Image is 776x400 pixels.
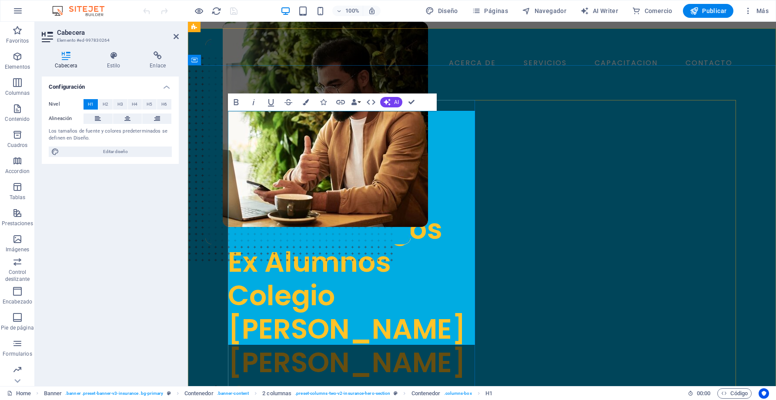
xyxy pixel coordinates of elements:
button: Italic (Ctrl+I) [245,93,262,111]
h2: Cabecera [57,29,179,37]
h3: Elemento #ed-997830264 [57,37,161,44]
div: Los tamaños de fuente y colores predeterminados se definen en Diseño. [49,128,172,142]
span: Publicar [690,7,727,15]
p: Favoritos [6,37,29,44]
i: Volver a cargar página [211,6,221,16]
p: Imágenes [6,246,29,253]
button: Strikethrough [280,93,297,111]
p: Contenido [5,116,30,123]
button: Diseño [422,4,462,18]
span: Editar diseño [62,147,169,157]
label: Alineación [49,113,84,124]
span: . preset-columns-two-v2-insurance-hero-section [295,388,390,399]
button: Código [717,388,752,399]
span: Haz clic para seleccionar y doble clic para editar [44,388,62,399]
i: Este elemento es un preajuste personalizable [167,391,171,396]
button: H6 [157,99,171,110]
h6: Tiempo de la sesión [688,388,711,399]
button: Usercentrics [759,388,769,399]
nav: breadcrumb [44,388,492,399]
p: Cuadros [7,142,28,149]
button: Bold (Ctrl+B) [228,93,244,111]
button: Underline (Ctrl+U) [263,93,279,111]
h4: Estilo [94,51,137,70]
span: H5 [147,99,152,110]
button: H5 [142,99,157,110]
button: HTML [363,93,379,111]
button: H1 [84,99,98,110]
button: reload [211,6,221,16]
p: Elementos [5,63,30,70]
span: H2 [103,99,108,110]
h6: 100% [345,6,359,16]
p: Accordion [5,168,30,175]
p: Columnas [5,90,30,97]
i: Este elemento es un preajuste personalizable [394,391,398,396]
button: H4 [128,99,142,110]
p: Encabezado [3,298,32,305]
span: . banner-content [217,388,249,399]
span: Haz clic para seleccionar y doble clic para editar [411,388,441,399]
span: Diseño [425,7,458,15]
span: Comercio [632,7,672,15]
button: Páginas [468,4,512,18]
button: H3 [113,99,127,110]
button: H2 [98,99,113,110]
span: H3 [117,99,123,110]
button: Data Bindings [350,93,362,111]
span: H6 [161,99,167,110]
button: 100% [332,6,363,16]
span: Páginas [472,7,508,15]
h4: Cabecera [42,51,94,70]
h4: Enlace [137,51,179,70]
span: . columns-box [444,388,472,399]
button: Más [740,4,772,18]
span: Más [744,7,769,15]
span: Haz clic para seleccionar y doble clic para editar [485,388,492,399]
div: Diseño (Ctrl+Alt+Y) [422,4,462,18]
button: Publicar [683,4,734,18]
span: Código [721,388,748,399]
button: Comercio [629,4,676,18]
button: AI Writer [577,4,622,18]
span: H4 [132,99,137,110]
button: Icons [315,93,331,111]
span: AI Writer [580,7,618,15]
span: Haz clic para seleccionar y doble clic para editar [184,388,214,399]
p: Pie de página [1,324,33,331]
span: . banner .preset-banner-v3-insurance .bg-primary [65,388,163,399]
span: 00 00 [697,388,710,399]
h4: Configuración [42,77,179,92]
span: AI [394,100,399,105]
button: Navegador [518,4,570,18]
button: Haz clic para salir del modo de previsualización y seguir editando [194,6,204,16]
span: Navegador [522,7,566,15]
span: Haz clic para seleccionar y doble clic para editar [262,388,291,399]
button: Link [332,93,349,111]
button: Confirm (Ctrl+⏎) [403,93,420,111]
p: Formularios [3,350,32,357]
i: Al redimensionar, ajustar el nivel de zoom automáticamente para ajustarse al dispositivo elegido. [368,7,376,15]
p: Tablas [10,194,26,201]
button: Editar diseño [49,147,172,157]
label: Nivel [49,99,84,110]
span: H1 [88,99,94,110]
button: Colors [298,93,314,111]
img: Editor Logo [50,6,115,16]
button: AI [380,97,402,107]
p: Prestaciones [2,220,33,227]
a: Haz clic para cancelar la selección y doble clic para abrir páginas [7,388,31,399]
span: : [703,390,704,397]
